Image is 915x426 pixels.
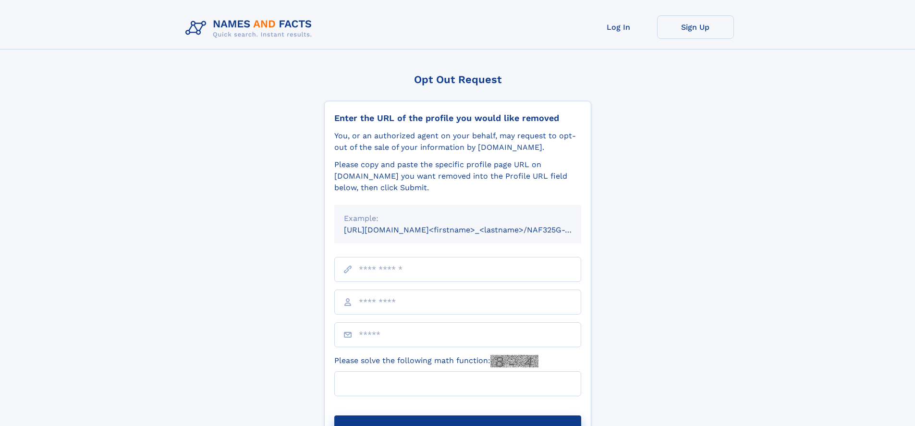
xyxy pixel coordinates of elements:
[344,225,599,234] small: [URL][DOMAIN_NAME]<firstname>_<lastname>/NAF325G-xxxxxxxx
[334,113,581,123] div: Enter the URL of the profile you would like removed
[580,15,657,39] a: Log In
[334,130,581,153] div: You, or an authorized agent on your behalf, may request to opt-out of the sale of your informatio...
[334,355,538,367] label: Please solve the following math function:
[344,213,572,224] div: Example:
[334,159,581,194] div: Please copy and paste the specific profile page URL on [DOMAIN_NAME] you want removed into the Pr...
[324,73,591,85] div: Opt Out Request
[182,15,320,41] img: Logo Names and Facts
[657,15,734,39] a: Sign Up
